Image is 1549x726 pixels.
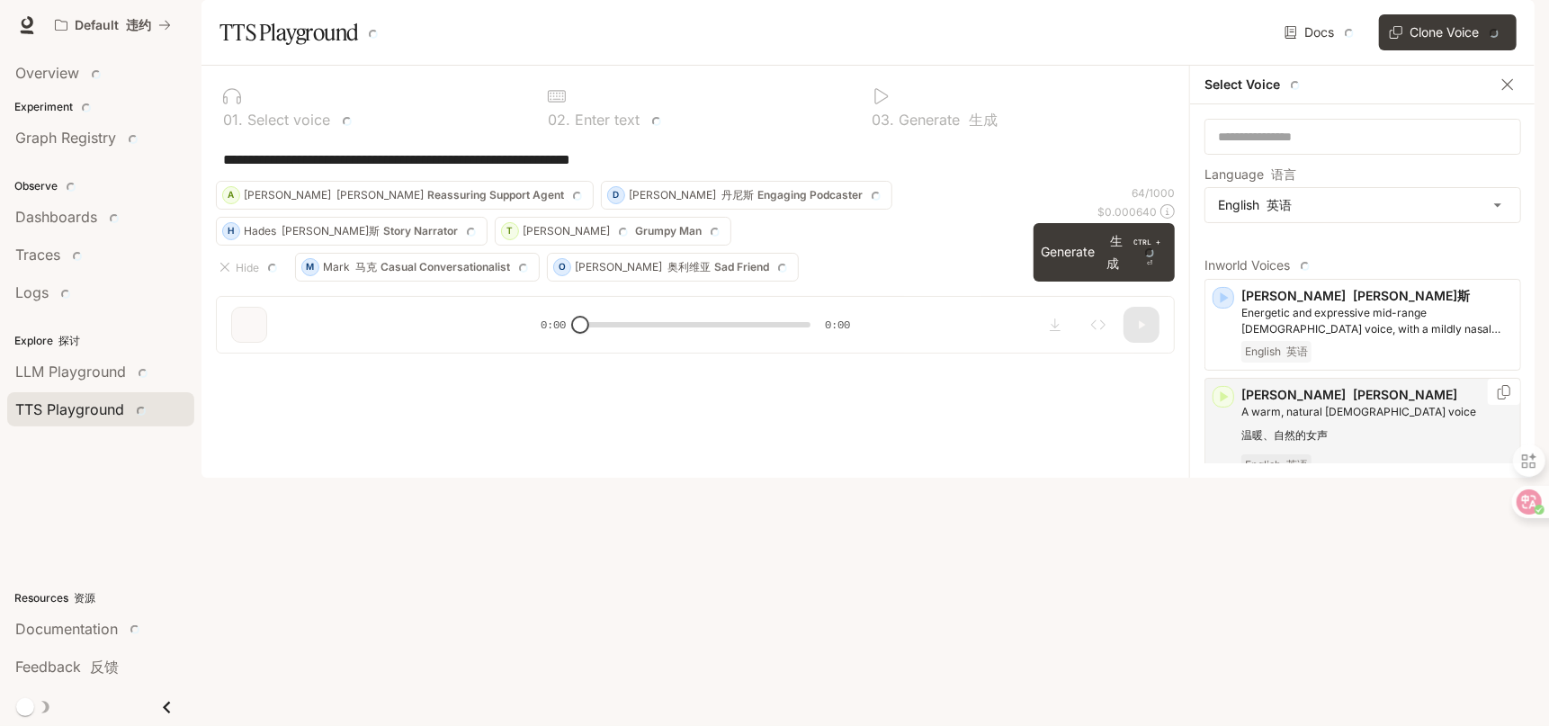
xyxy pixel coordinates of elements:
div: D [608,181,624,210]
p: [PERSON_NAME] [1241,386,1513,404]
div: O [554,253,570,282]
a: Docs [1281,14,1365,50]
p: Sad Friend [714,262,791,273]
p: [PERSON_NAME] [1241,287,1513,305]
p: ⏎ [1132,237,1168,269]
p: 0 2 . [548,112,570,127]
font: [PERSON_NAME] [336,188,424,202]
div: A [223,181,239,210]
button: O[PERSON_NAME] 奥利维亚Sad Friend [547,253,799,282]
p: 0 3 . [873,112,895,127]
font: [PERSON_NAME]斯 [1353,288,1470,303]
font: 违约 [126,17,151,32]
h1: TTS Playground [219,14,381,50]
p: Engaging Podcaster [757,190,884,201]
p: Enter text [570,112,665,127]
font: 语言 [1271,166,1296,182]
font: 英语 [1267,197,1292,212]
font: 英语 [1286,345,1308,358]
p: Language [1204,168,1296,181]
div: H [223,217,239,246]
p: Inworld Voices [1204,259,1521,272]
p: Hades [244,226,380,237]
p: Select voice [243,112,355,127]
font: 丹尼斯 [721,188,754,202]
font: 奥利维亚 [667,260,711,273]
p: Casual Conversationalist [381,262,532,273]
p: Generate [895,112,998,127]
font: 英语 [1286,458,1308,471]
div: M [302,253,318,282]
p: 0 1 . [223,112,243,127]
p: [PERSON_NAME] [575,262,711,273]
p: [PERSON_NAME] [629,190,754,201]
p: Energetic and expressive mid-range male voice, with a mildly nasal quality [1241,305,1513,337]
button: MMark 马克Casual Conversationalist [295,253,540,282]
p: A warm, natural female voice [1241,404,1513,451]
p: Reassuring Support Agent [427,190,586,201]
p: Default [75,18,151,33]
button: T[PERSON_NAME] Grumpy Man [495,217,731,246]
button: Generate 生成CTRL + ⏎ [1034,223,1175,282]
p: [PERSON_NAME] [523,226,631,237]
button: A[PERSON_NAME] [PERSON_NAME]Reassuring Support Agent [216,181,594,210]
p: Story Narrator [383,226,479,237]
font: 生成 [970,111,998,129]
button: All workspaces [47,7,179,43]
button: Hide [216,253,288,282]
p: 64 / 1000 [1132,185,1175,201]
p: CTRL + [1132,237,1168,258]
div: T [502,217,518,246]
p: Grumpy Man [635,226,723,237]
font: 温暖、自然的女声 [1241,428,1328,442]
span: English [1241,454,1312,476]
p: Mark [323,262,377,273]
font: [PERSON_NAME] [1353,387,1457,402]
font: 马克 [355,260,377,273]
font: [PERSON_NAME]斯 [282,224,380,238]
button: HHades [PERSON_NAME]斯Story Narrator [216,217,488,246]
button: D[PERSON_NAME] 丹尼斯Engaging Podcaster [601,181,892,210]
div: English 英语 [1205,188,1520,222]
button: Copy Voice ID [1495,385,1513,399]
span: English [1241,341,1312,363]
button: Clone Voice [1379,14,1517,50]
font: 生成 [1107,233,1124,271]
p: [PERSON_NAME] [244,190,424,201]
p: $ 0.000640 [1097,204,1157,220]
